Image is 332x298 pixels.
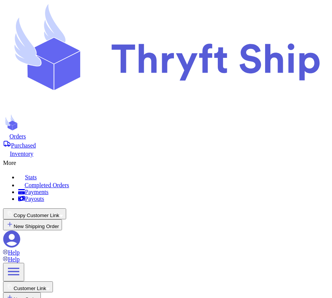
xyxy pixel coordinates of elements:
span: Completed Orders [25,182,69,188]
span: Purchased [11,142,36,149]
a: Orders [3,132,329,140]
span: Stats [25,174,37,180]
span: Payments [25,189,48,195]
a: Completed Orders [18,181,329,189]
div: More [3,157,329,166]
a: Inventory [3,149,329,157]
a: Payouts [18,196,329,202]
span: Payouts [25,196,44,202]
a: Help [3,249,20,256]
button: Customer Link [3,281,53,292]
button: New Shipping Order [3,219,62,230]
a: Stats [18,172,329,181]
a: Purchased [3,140,329,149]
span: Help [8,249,20,256]
a: Help [3,256,20,262]
span: Inventory [10,151,33,157]
span: Help [8,256,20,262]
span: Orders [9,133,26,140]
button: Copy Customer Link [3,208,66,219]
a: Payments [18,189,329,196]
